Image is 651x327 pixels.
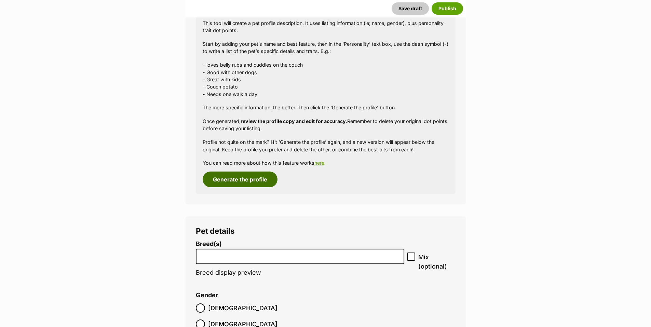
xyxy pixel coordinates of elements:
p: - loves belly rubs and cuddles on the couch - Good with other dogs - Great with kids - Couch pota... [203,61,449,98]
p: This tool will create a pet profile description. It uses listing information (ie; name, gender), ... [203,19,449,34]
span: [DEMOGRAPHIC_DATA] [208,303,277,313]
p: Once generated, Remember to delete your original dot points before saving your listing. [203,118,449,132]
button: Publish [432,2,463,15]
label: Breed(s) [196,241,405,248]
button: Save draft [392,2,429,15]
p: You can read more about how this feature works . [203,159,449,166]
p: The more specific information, the better. Then click the ‘Generate the profile’ button. [203,104,449,111]
strong: review the profile copy and edit for accuracy. [241,118,347,124]
span: Mix (optional) [418,253,455,271]
a: here [314,160,324,166]
label: Gender [196,292,218,299]
span: Pet details [196,226,235,235]
button: Generate the profile [203,172,277,187]
li: Breed display preview [196,241,405,283]
p: Start by adding your pet’s name and best feature, then in the ‘Personality’ text box, use the das... [203,40,449,55]
p: Profile not quite on the mark? Hit ‘Generate the profile’ again, and a new version will appear be... [203,138,449,153]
